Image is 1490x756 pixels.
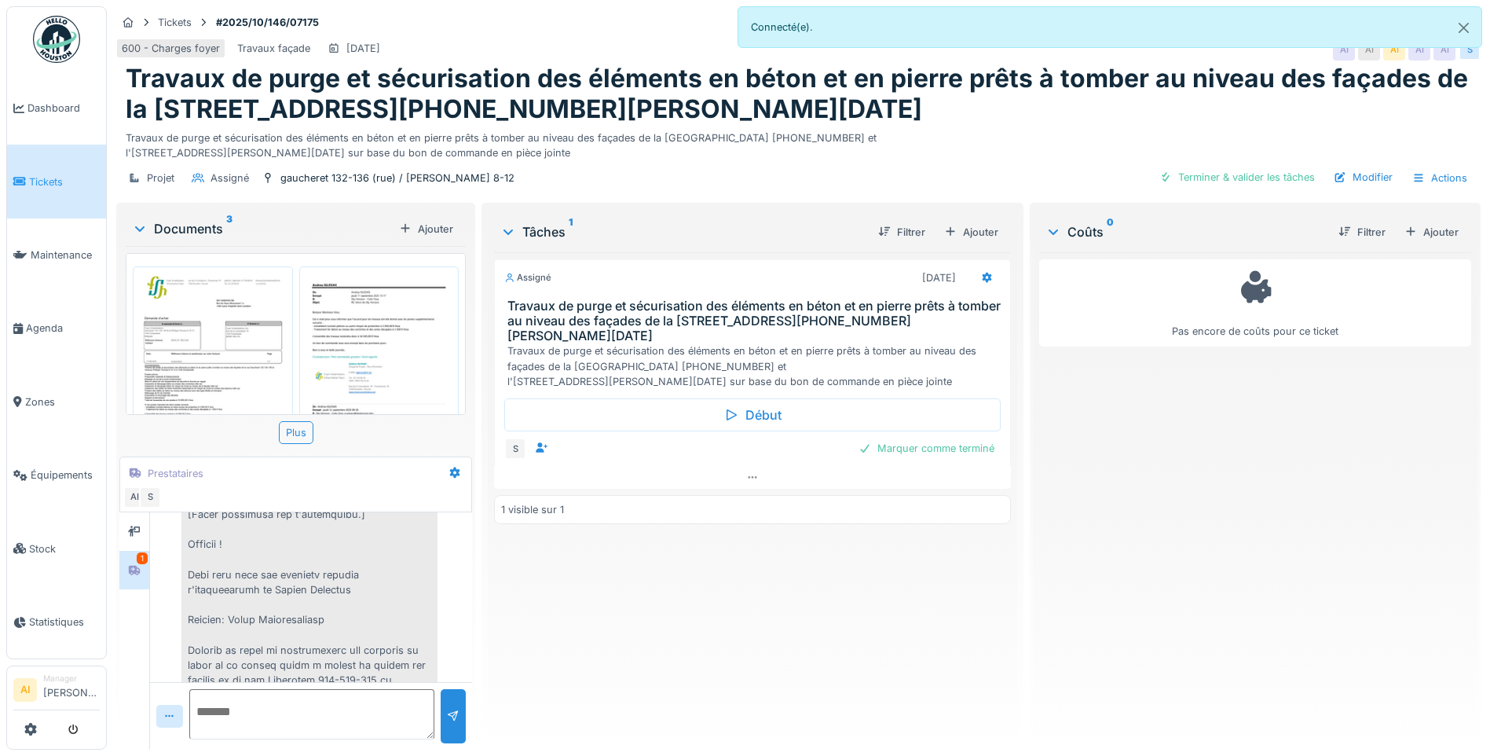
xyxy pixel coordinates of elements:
[27,101,100,116] span: Dashboard
[1433,39,1455,61] div: AI
[504,398,1001,431] div: Début
[7,365,106,439] a: Zones
[237,41,310,56] div: Travaux façade
[7,218,106,292] a: Maintenance
[137,552,148,564] div: 1
[7,72,106,145] a: Dashboard
[1405,167,1474,189] div: Actions
[7,512,106,585] a: Stock
[872,222,932,243] div: Filtrer
[122,41,220,56] div: 600 - Charges foyer
[500,222,866,241] div: Tâches
[852,438,1001,459] div: Marquer comme terminé
[7,145,106,218] a: Tickets
[1107,222,1114,241] sup: 0
[126,124,1471,160] div: Travaux de purge et sécurisation des éléments en béton et en pierre prêts à tomber au niveau des ...
[1045,222,1326,241] div: Coûts
[507,343,1004,389] div: Travaux de purge et sécurisation des éléments en béton et en pierre prêts à tomber au niveau des ...
[1153,167,1321,188] div: Terminer & valider les tâches
[211,171,249,185] div: Assigné
[137,270,289,486] img: spm1jc7fe3cw2oaq42tvdx9lnuds
[147,171,174,185] div: Projet
[346,41,380,56] div: [DATE]
[139,486,161,508] div: S
[132,219,393,238] div: Documents
[1358,39,1380,61] div: AI
[1446,7,1481,49] button: Close
[393,218,459,240] div: Ajouter
[569,222,573,241] sup: 1
[158,15,192,30] div: Tickets
[126,64,1471,124] h1: Travaux de purge et sécurisation des éléments en béton et en pierre prêts à tomber au niveau des ...
[738,6,1483,48] div: Connecté(e).
[210,15,325,30] strong: #2025/10/146/07175
[1408,39,1430,61] div: AI
[25,395,100,409] span: Zones
[1459,39,1481,61] div: S
[148,466,203,481] div: Prestataires
[7,585,106,659] a: Statistiques
[280,171,514,185] div: gaucheret 132-136 (rue) / [PERSON_NAME] 8-12
[1398,222,1465,243] div: Ajouter
[226,219,232,238] sup: 3
[501,502,564,517] div: 1 visible sur 1
[1383,39,1405,61] div: AI
[303,270,456,486] img: y05bqmaez4dfypg1ixpoeydreemn
[279,421,313,444] div: Plus
[7,292,106,365] a: Agenda
[507,299,1004,344] h3: Travaux de purge et sécurisation des éléments en béton et en pierre prêts à tomber au niveau des ...
[1327,167,1399,188] div: Modifier
[7,439,106,512] a: Équipements
[938,222,1005,243] div: Ajouter
[29,615,100,629] span: Statistiques
[26,321,100,336] span: Agenda
[504,271,551,284] div: Assigné
[1333,39,1355,61] div: AI
[1049,266,1461,339] div: Pas encore de coûts pour ce ticket
[33,16,80,63] img: Badge_color-CXgf-gQk.svg
[43,673,100,706] li: [PERSON_NAME]
[504,438,526,460] div: S
[123,486,145,508] div: AI
[13,678,37,702] li: AI
[29,174,100,189] span: Tickets
[1332,222,1392,243] div: Filtrer
[13,673,100,710] a: AI Manager[PERSON_NAME]
[31,248,100,262] span: Maintenance
[922,270,956,285] div: [DATE]
[43,673,100,684] div: Manager
[31,468,100,483] span: Équipements
[29,541,100,556] span: Stock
